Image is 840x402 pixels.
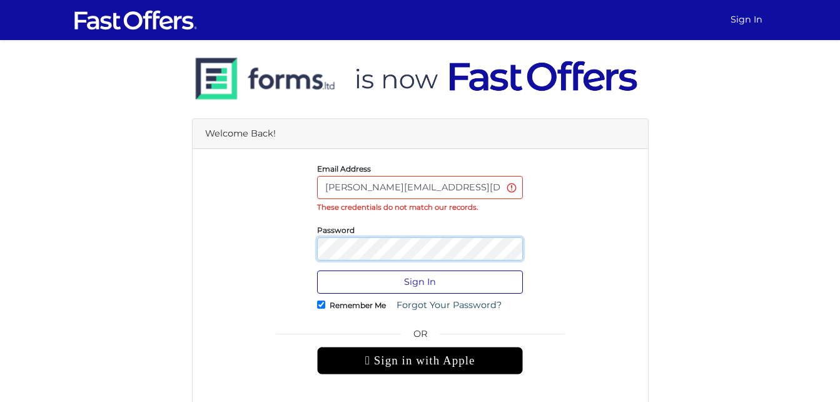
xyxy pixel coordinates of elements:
label: Email Address [317,167,371,170]
input: E-Mail [317,176,523,199]
div: Welcome Back! [193,119,648,149]
label: Remember Me [330,304,386,307]
span: OR [317,327,523,347]
div: Sign in with Apple [317,347,523,374]
a: Sign In [726,8,767,32]
label: Password [317,229,355,232]
a: Forgot Your Password? [388,294,510,317]
strong: These credentials do not match our records. [317,203,478,212]
button: Sign In [317,271,523,294]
